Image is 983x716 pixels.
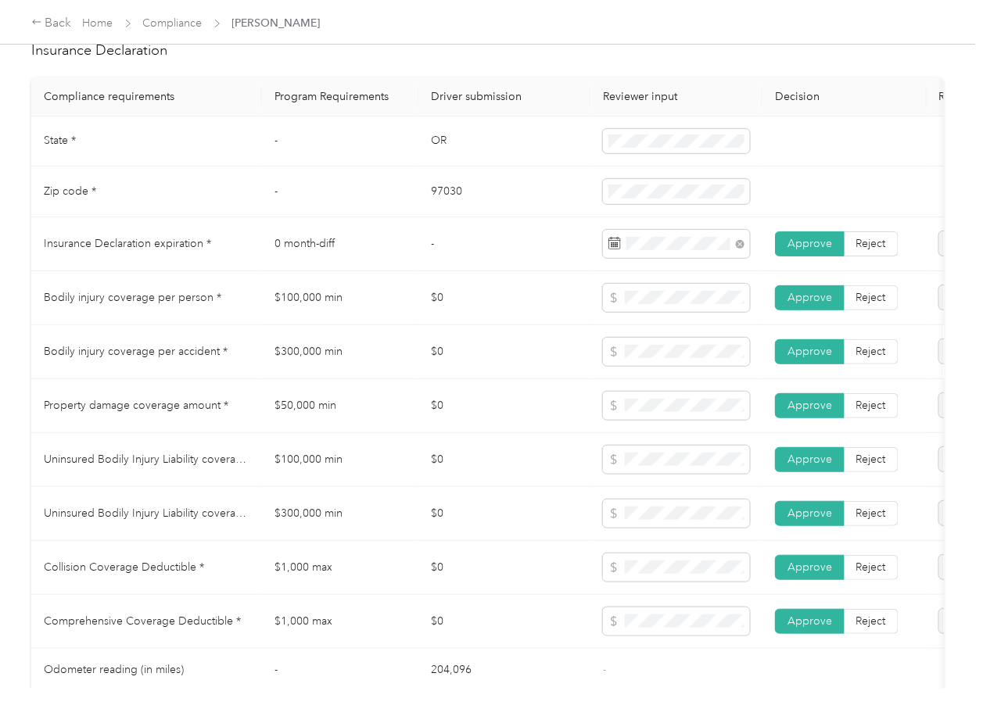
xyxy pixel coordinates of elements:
[262,116,418,167] td: -
[418,541,590,595] td: $0
[418,77,590,116] th: Driver submission
[44,453,315,466] span: Uninsured Bodily Injury Liability coverage per person *
[418,487,590,541] td: $0
[856,453,886,466] span: Reject
[31,217,262,271] td: Insurance Declaration expiration *
[31,14,72,33] div: Back
[31,40,944,61] h2: Insurance Declaration
[31,379,262,433] td: Property damage coverage amount *
[44,614,241,628] span: Comprehensive Coverage Deductible *
[83,16,113,30] a: Home
[590,77,762,116] th: Reviewer input
[787,614,832,628] span: Approve
[856,345,886,358] span: Reject
[262,77,418,116] th: Program Requirements
[787,291,832,304] span: Approve
[787,345,832,358] span: Approve
[856,399,886,412] span: Reject
[31,325,262,379] td: Bodily injury coverage per accident *
[262,379,418,433] td: $50,000 min
[44,399,228,412] span: Property damage coverage amount *
[44,291,221,304] span: Bodily injury coverage per person *
[31,166,262,217] td: Zip code *
[44,507,321,520] span: Uninsured Bodily Injury Liability coverage per accident *
[31,116,262,167] td: State *
[418,595,590,649] td: $0
[262,649,418,692] td: -
[856,560,886,574] span: Reject
[31,649,262,692] td: Odometer reading (in miles)
[31,487,262,541] td: Uninsured Bodily Injury Liability coverage per accident *
[418,116,590,167] td: OR
[262,541,418,595] td: $1,000 max
[44,184,96,198] span: Zip code *
[31,77,262,116] th: Compliance requirements
[44,134,76,147] span: State *
[787,399,832,412] span: Approve
[856,237,886,250] span: Reject
[44,663,184,676] span: Odometer reading (in miles)
[232,15,321,31] span: [PERSON_NAME]
[418,217,590,271] td: -
[418,379,590,433] td: $0
[44,560,204,574] span: Collision Coverage Deductible *
[856,507,886,520] span: Reject
[603,663,606,676] span: -
[31,595,262,649] td: Comprehensive Coverage Deductible *
[143,16,203,30] a: Compliance
[262,433,418,487] td: $100,000 min
[44,345,228,358] span: Bodily injury coverage per accident *
[262,166,418,217] td: -
[762,77,927,116] th: Decision
[787,453,832,466] span: Approve
[262,271,418,325] td: $100,000 min
[418,166,590,217] td: 97030
[262,487,418,541] td: $300,000 min
[787,507,832,520] span: Approve
[418,649,590,692] td: 204,096
[31,541,262,595] td: Collision Coverage Deductible *
[856,614,886,628] span: Reject
[262,217,418,271] td: 0 month-diff
[787,560,832,574] span: Approve
[856,291,886,304] span: Reject
[262,595,418,649] td: $1,000 max
[418,433,590,487] td: $0
[31,433,262,487] td: Uninsured Bodily Injury Liability coverage per person *
[418,325,590,379] td: $0
[31,271,262,325] td: Bodily injury coverage per person *
[418,271,590,325] td: $0
[895,628,983,716] iframe: Everlance-gr Chat Button Frame
[262,325,418,379] td: $300,000 min
[44,237,211,250] span: Insurance Declaration expiration *
[787,237,832,250] span: Approve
